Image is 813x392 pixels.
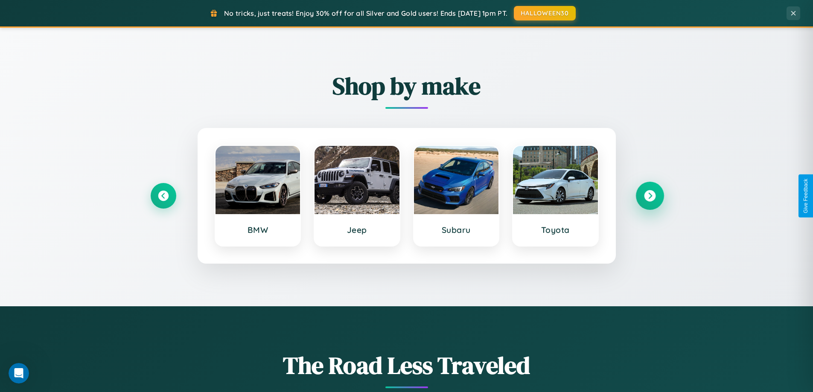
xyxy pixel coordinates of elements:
[323,225,391,235] h3: Jeep
[151,70,663,102] h2: Shop by make
[522,225,589,235] h3: Toyota
[224,225,292,235] h3: BMW
[151,349,663,382] h1: The Road Less Traveled
[803,179,809,213] div: Give Feedback
[9,363,29,383] iframe: Intercom live chat
[224,9,507,17] span: No tricks, just treats! Enjoy 30% off for all Silver and Gold users! Ends [DATE] 1pm PT.
[423,225,490,235] h3: Subaru
[514,6,576,20] button: HALLOWEEN30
